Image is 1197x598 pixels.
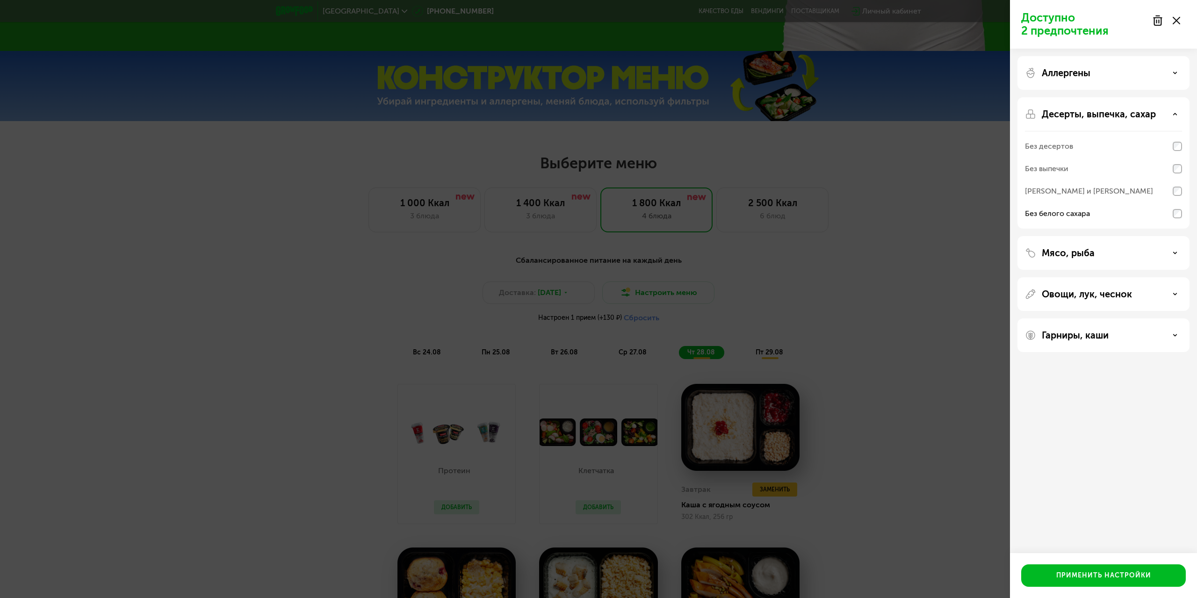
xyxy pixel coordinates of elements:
[1025,186,1153,197] div: [PERSON_NAME] и [PERSON_NAME]
[1056,571,1151,580] div: Применить настройки
[1025,141,1073,152] div: Без десертов
[1042,247,1095,259] p: Мясо, рыба
[1021,11,1147,37] p: Доступно 2 предпочтения
[1025,163,1068,174] div: Без выпечки
[1042,330,1109,341] p: Гарниры, каши
[1021,564,1186,587] button: Применить настройки
[1042,108,1156,120] p: Десерты, выпечка, сахар
[1042,67,1090,79] p: Аллергены
[1025,208,1090,219] div: Без белого сахара
[1042,288,1132,300] p: Овощи, лук, чеснок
